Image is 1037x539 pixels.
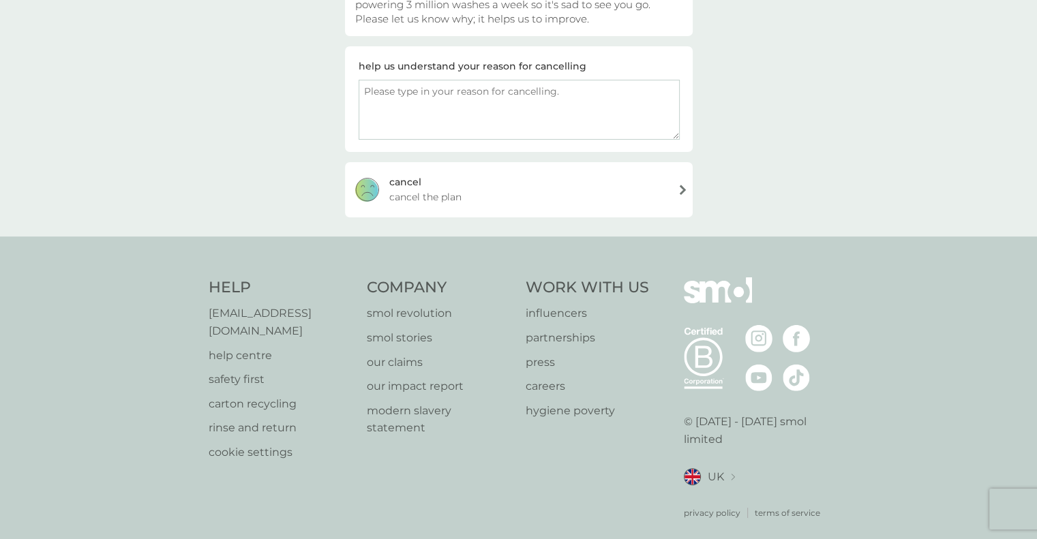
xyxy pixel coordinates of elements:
img: UK flag [684,468,701,485]
a: our claims [367,354,512,371]
img: smol [684,277,752,324]
a: careers [526,378,649,395]
a: hygiene poverty [526,402,649,420]
h4: Company [367,277,512,298]
div: cancel [389,174,421,189]
a: help centre [209,347,354,365]
h4: Work With Us [526,277,649,298]
a: press [526,354,649,371]
a: carton recycling [209,395,354,413]
span: UK [708,468,724,486]
div: help us understand your reason for cancelling [359,59,586,74]
a: influencers [526,305,649,322]
a: safety first [209,371,354,388]
img: select a new location [731,474,735,481]
img: visit the smol Facebook page [783,325,810,352]
a: cookie settings [209,444,354,461]
img: visit the smol Tiktok page [783,364,810,391]
span: cancel the plan [389,189,462,204]
a: [EMAIL_ADDRESS][DOMAIN_NAME] [209,305,354,339]
a: rinse and return [209,419,354,437]
img: visit the smol Youtube page [745,364,772,391]
a: terms of service [755,506,820,519]
a: smol revolution [367,305,512,322]
p: © [DATE] - [DATE] smol limited [684,413,829,448]
a: our impact report [367,378,512,395]
a: smol stories [367,329,512,347]
a: privacy policy [684,506,740,519]
a: modern slavery statement [367,402,512,437]
img: visit the smol Instagram page [745,325,772,352]
h4: Help [209,277,354,298]
a: partnerships [526,329,649,347]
